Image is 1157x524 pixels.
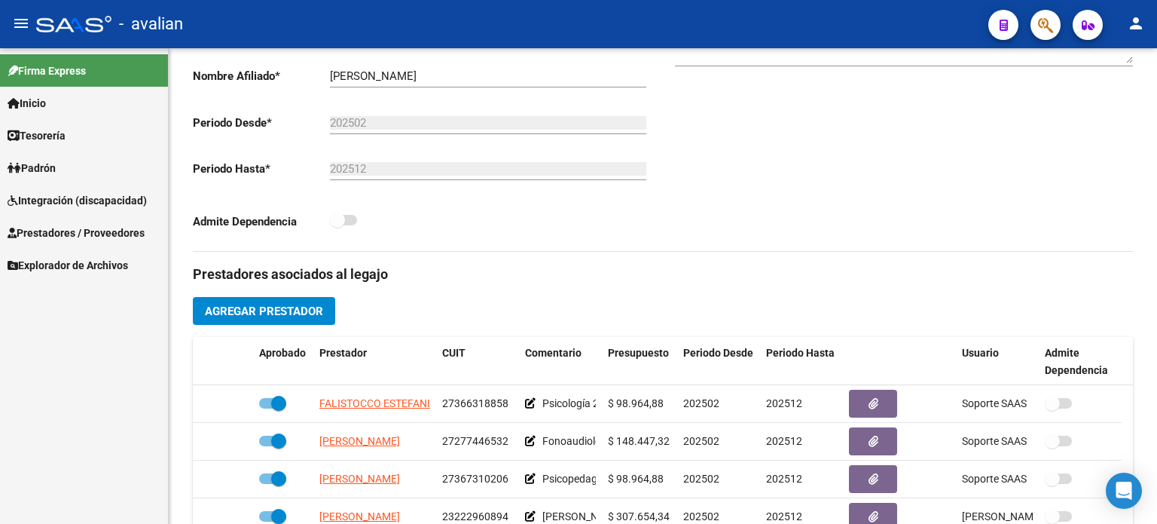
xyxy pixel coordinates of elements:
span: [PERSON_NAME] [319,473,400,485]
mat-icon: menu [12,14,30,32]
span: Psicología 2 sesiones semanales [542,397,695,409]
span: [PERSON_NAME] [319,510,400,522]
span: Soporte SAAS [DATE] [962,435,1064,447]
span: 202512 [766,473,802,485]
p: Nombre Afiliado [193,68,330,84]
span: Explorador de Archivos [8,257,128,274]
p: Periodo Hasta [193,161,330,177]
span: 202502 [683,510,719,522]
datatable-header-cell: CUIT [436,337,519,387]
h3: Prestadores asociados al legajo [193,264,1133,285]
span: CUIT [442,347,466,359]
span: 27367310206 [442,473,508,485]
span: Aprobado [259,347,306,359]
span: Agregar Prestador [205,305,323,318]
span: $ 98.964,88 [608,397,664,409]
div: Open Intercom Messenger [1106,473,1142,509]
span: Admite Dependencia [1045,347,1108,376]
span: 202502 [683,397,719,409]
span: 27366318858 [442,397,508,409]
datatable-header-cell: Admite Dependencia [1039,337,1122,387]
span: Periodo Hasta [766,347,835,359]
span: $ 148.447,32 [608,435,670,447]
span: Firma Express [8,63,86,79]
span: 202512 [766,510,802,522]
mat-icon: person [1127,14,1145,32]
span: Comentario [525,347,582,359]
span: [PERSON_NAME] [DATE] [962,510,1080,522]
span: Usuario [962,347,999,359]
datatable-header-cell: Periodo Desde [677,337,760,387]
span: Soporte SAAS [DATE] [962,397,1064,409]
span: 202512 [766,435,802,447]
span: Soporte SAAS [DATE] [962,473,1064,485]
span: Integración (discapacidad) [8,192,147,209]
datatable-header-cell: Usuario [956,337,1039,387]
span: 202502 [683,473,719,485]
span: 23222960894 [442,510,508,522]
span: Presupuesto [608,347,669,359]
span: 202512 [766,397,802,409]
datatable-header-cell: Prestador [313,337,436,387]
span: Periodo Desde [683,347,753,359]
span: - avalian [119,8,183,41]
span: $ 98.964,88 [608,473,664,485]
span: Tesorería [8,127,66,144]
p: Admite Dependencia [193,213,330,230]
span: FALISTOCCO ESTEFANIA [319,397,437,409]
datatable-header-cell: Periodo Hasta [760,337,843,387]
span: Prestadores / Proveedores [8,225,145,241]
p: Periodo Desde [193,115,330,131]
span: Fonoaudiología 3 sesiones semanales [542,435,719,447]
span: Inicio [8,95,46,112]
span: Prestador [319,347,367,359]
span: [PERSON_NAME] [319,435,400,447]
button: Agregar Prestador [193,297,335,325]
datatable-header-cell: Aprobado [253,337,313,387]
span: Psicopedagogia 2 sesiones semanales [542,473,722,485]
span: 27277446532 [442,435,508,447]
span: [PERSON_NAME] de Apoyo [542,510,669,522]
span: Padrón [8,160,56,176]
datatable-header-cell: Presupuesto [602,337,677,387]
span: $ 307.654,34 [608,510,670,522]
datatable-header-cell: Comentario [519,337,602,387]
span: 202502 [683,435,719,447]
